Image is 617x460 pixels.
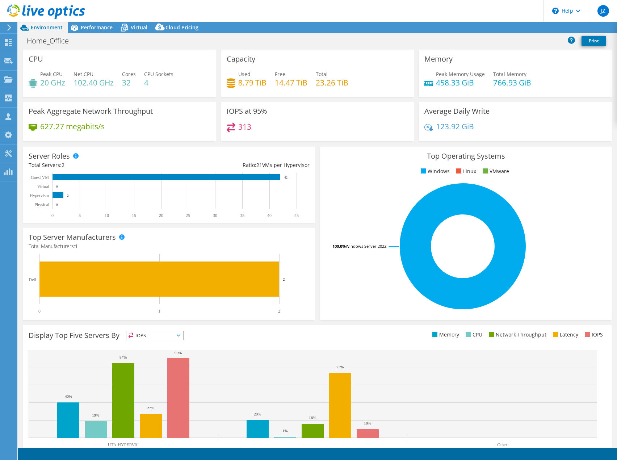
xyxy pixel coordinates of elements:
[29,107,153,115] h3: Peak Aggregate Network Throughput
[144,71,173,78] span: CPU Sockets
[282,428,288,433] text: 1%
[583,331,603,339] li: IOPS
[336,365,344,369] text: 73%
[419,167,450,175] li: Windows
[126,331,183,340] span: IOPS
[582,36,606,46] a: Print
[464,331,482,339] li: CPU
[29,233,116,241] h3: Top Server Manufacturers
[436,122,474,130] h4: 123.92 GiB
[119,355,127,359] text: 84%
[454,167,476,175] li: Linux
[256,162,262,168] span: 21
[332,243,346,249] tspan: 100.0%
[213,213,217,218] text: 30
[24,37,80,45] h1: Home_Office
[278,309,280,314] text: 2
[74,71,93,78] span: Net CPU
[37,184,50,189] text: Virtual
[186,213,190,218] text: 25
[131,24,147,31] span: Virtual
[29,242,310,250] h4: Total Manufacturers:
[147,406,154,410] text: 27%
[51,213,54,218] text: 0
[283,277,285,281] text: 2
[238,71,251,78] span: Used
[30,193,49,198] text: Hypervisor
[238,79,266,87] h4: 8.79 TiB
[487,331,546,339] li: Network Throughput
[122,71,136,78] span: Cores
[159,213,163,218] text: 20
[165,24,198,31] span: Cloud Pricing
[62,162,64,168] span: 2
[29,277,36,282] text: Dell
[493,79,531,87] h4: 766.93 GiB
[67,194,69,197] text: 2
[74,79,114,87] h4: 102.40 GHz
[34,202,49,207] text: Physical
[92,413,99,417] text: 19%
[436,71,485,78] span: Peak Memory Usage
[31,175,49,180] text: Guest VM
[254,412,261,416] text: 20%
[597,5,609,17] span: JZ
[38,309,41,314] text: 0
[326,152,606,160] h3: Top Operating Systems
[29,152,70,160] h3: Server Roles
[158,309,160,314] text: 1
[40,122,105,130] h4: 627.27 megabits/s
[267,213,272,218] text: 40
[294,213,299,218] text: 45
[144,79,173,87] h4: 4
[316,79,348,87] h4: 23.26 TiB
[175,351,182,355] text: 90%
[436,79,485,87] h4: 458.33 GiB
[424,107,490,115] h3: Average Daily Write
[481,167,509,175] li: VMware
[309,415,316,420] text: 16%
[40,79,65,87] h4: 20 GHz
[497,442,507,447] text: Other
[275,71,285,78] span: Free
[29,55,43,63] h3: CPU
[238,123,251,131] h4: 313
[346,243,386,249] tspan: Windows Server 2022
[240,213,244,218] text: 35
[75,243,78,250] span: 1
[105,213,109,218] text: 10
[424,55,453,63] h3: Memory
[56,203,58,206] text: 0
[551,331,578,339] li: Latency
[169,161,310,169] div: Ratio: VMs per Hypervisor
[81,24,113,31] span: Performance
[364,421,371,425] text: 10%
[79,213,81,218] text: 5
[227,55,255,63] h3: Capacity
[132,213,136,218] text: 15
[493,71,526,78] span: Total Memory
[275,79,307,87] h4: 14.47 TiB
[29,161,169,169] div: Total Servers:
[31,24,63,31] span: Environment
[122,79,136,87] h4: 32
[56,185,58,188] text: 0
[552,8,559,14] svg: \n
[316,71,328,78] span: Total
[108,442,139,447] text: UTA-HYPERV01
[431,331,459,339] li: Memory
[227,107,267,115] h3: IOPS at 95%
[40,71,63,78] span: Peak CPU
[65,394,72,398] text: 40%
[284,176,287,179] text: 42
